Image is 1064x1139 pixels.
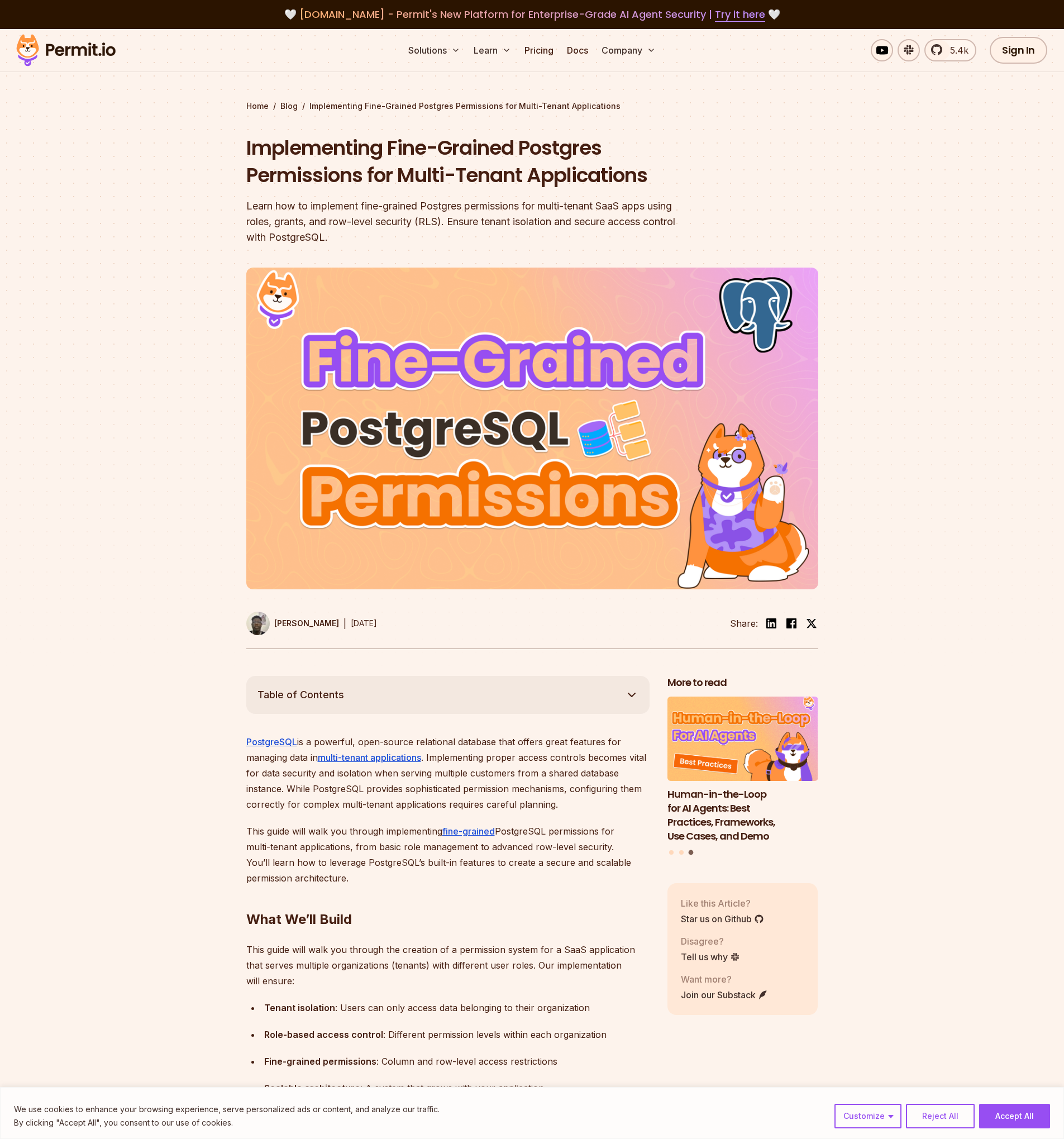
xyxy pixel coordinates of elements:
[597,39,660,61] button: Company
[924,39,976,61] a: 5.4k
[979,1104,1050,1128] button: Accept All
[943,44,968,57] span: 5.4k
[715,7,765,22] a: Try it here
[667,697,818,857] div: Posts
[806,618,817,629] img: twitter
[246,866,650,928] h2: What We’ll Build
[667,697,818,843] li: 3 of 3
[264,1083,360,1094] strong: Scalable architecture
[246,198,675,245] div: Learn how to implement fine-grained Postgres permissions for multi-tenant SaaS apps using roles, ...
[264,1029,383,1040] strong: Role-based access control
[14,1116,440,1130] p: By clicking "Accept All", you consent to our use of cookies.
[404,39,465,61] button: Solutions
[681,973,768,986] p: Want more?
[681,988,768,1002] a: Join our Substack
[264,1000,650,1016] div: : Users can only access data belonging to their organization
[990,37,1047,64] a: Sign In
[351,618,377,628] time: [DATE]
[785,617,798,630] img: facebook
[730,617,758,630] li: Share:
[318,752,421,763] a: multi-tenant applications
[442,826,495,837] a: fine-grained
[246,101,269,112] a: Home
[246,612,339,635] a: [PERSON_NAME]
[669,850,674,855] button: Go to slide 1
[469,39,516,61] button: Learn
[681,897,764,910] p: Like this Article?
[246,823,650,886] p: This guide will walk you through implementing PostgreSQL permissions for multi-tenant application...
[299,7,765,21] span: [DOMAIN_NAME] - Permit's New Platform for Enterprise-Grade AI Agent Security |
[14,1103,440,1116] p: We use cookies to enhance your browsing experience, serve personalized ads or content, and analyz...
[246,676,650,714] button: Table of Contents
[681,950,740,964] a: Tell us why
[264,1054,650,1069] div: : Column and row-level access restrictions
[246,942,650,989] p: This guide will walk you through the creation of a permission system for a SaaS application that ...
[264,1056,376,1067] strong: Fine-grained permissions
[27,7,1037,22] div: 🤍 🤍
[667,697,818,843] a: Human-in-the-Loop for AI Agents: Best Practices, Frameworks, Use Cases, and DemoHuman-in-the-Loop...
[667,697,818,781] img: Human-in-the-Loop for AI Agents: Best Practices, Frameworks, Use Cases, and Demo
[834,1104,901,1128] button: Customize
[520,39,558,61] a: Pricing
[257,687,344,703] span: Table of Contents
[246,736,297,747] a: PostgreSQL
[246,612,270,635] img: Uma Victor
[11,31,121,69] img: Permit logo
[274,618,339,629] p: [PERSON_NAME]
[679,850,684,855] button: Go to slide 2
[264,1027,650,1042] div: : Different permission levels within each organization
[765,617,778,630] img: linkedin
[343,617,346,630] div: |
[667,676,818,690] h2: More to read
[264,1002,335,1013] strong: Tenant isolation
[264,1080,650,1096] div: : A system that grows with your application
[246,268,818,589] img: Implementing Fine-Grained Postgres Permissions for Multi-Tenant Applications
[681,912,764,926] a: Star us on Github
[906,1104,975,1128] button: Reject All
[246,734,650,812] p: is a powerful, open-source relational database that offers great features for managing data in . ...
[246,134,675,189] h1: Implementing Fine-Grained Postgres Permissions for Multi-Tenant Applications
[689,850,694,855] button: Go to slide 3
[562,39,593,61] a: Docs
[681,935,740,948] p: Disagree?
[280,101,298,112] a: Blog
[246,101,818,112] div: / /
[667,788,818,843] h3: Human-in-the-Loop for AI Agents: Best Practices, Frameworks, Use Cases, and Demo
